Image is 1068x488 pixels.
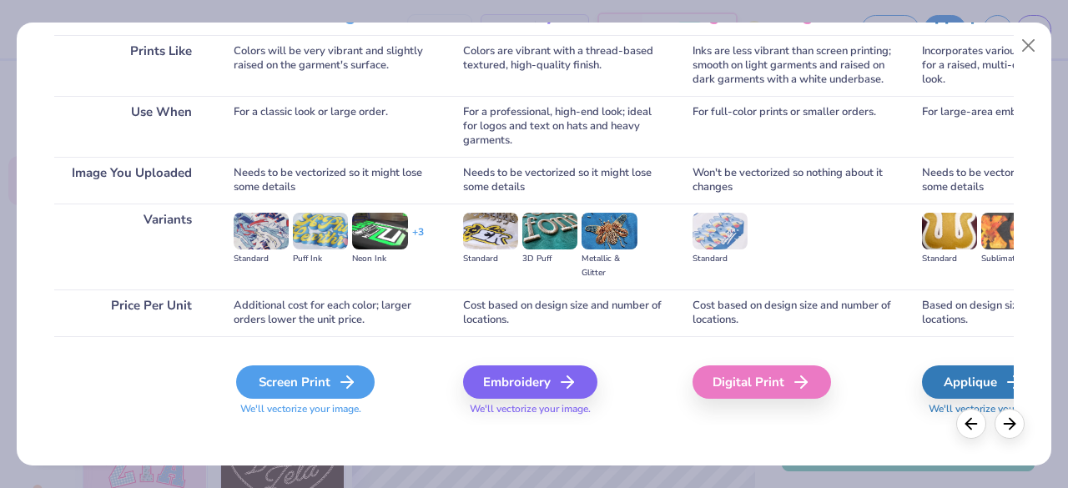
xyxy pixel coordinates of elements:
[922,365,1045,399] div: Applique
[693,96,897,157] div: For full-color prints or smaller orders.
[54,35,209,96] div: Prints Like
[1026,92,1038,112] button: close
[463,213,518,249] img: Standard
[810,92,1026,112] div: Background removed
[693,252,748,266] div: Standard
[234,402,438,416] span: We'll vectorize your image.
[463,157,667,204] div: Needs to be vectorized so it might lose some details
[463,35,667,96] div: Colors are vibrant with a thread-based textured, high-quality finish.
[582,213,637,249] img: Metallic & Glitter
[234,35,438,96] div: Colors will be very vibrant and slightly raised on the garment's surface.
[463,289,667,336] div: Cost based on design size and number of locations.
[234,96,438,157] div: For a classic look or large order.
[463,96,667,157] div: For a professional, high-end look; ideal for logos and text on hats and heavy garments.
[922,213,977,249] img: Standard
[463,365,597,399] div: Embroidery
[463,252,518,266] div: Standard
[582,252,637,280] div: Metallic & Glitter
[522,252,577,266] div: 3D Puff
[234,289,438,336] div: Additional cost for each color; larger orders lower the unit price.
[693,365,831,399] div: Digital Print
[293,252,348,266] div: Puff Ink
[54,96,209,157] div: Use When
[981,252,1036,266] div: Sublimated
[54,289,209,336] div: Price Per Unit
[412,225,424,254] div: + 3
[54,204,209,289] div: Variants
[293,213,348,249] img: Puff Ink
[234,252,289,266] div: Standard
[54,157,209,204] div: Image You Uploaded
[522,213,577,249] img: 3D Puff
[981,213,1036,249] img: Sublimated
[352,213,407,249] img: Neon Ink
[234,213,289,249] img: Standard
[922,252,977,266] div: Standard
[236,365,375,399] div: Screen Print
[693,213,748,249] img: Standard
[352,252,407,266] div: Neon Ink
[693,157,897,204] div: Won't be vectorized so nothing about it changes
[693,289,897,336] div: Cost based on design size and number of locations.
[693,35,897,96] div: Inks are less vibrant than screen printing; smooth on light garments and raised on dark garments ...
[463,402,667,416] span: We'll vectorize your image.
[234,157,438,204] div: Needs to be vectorized so it might lose some details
